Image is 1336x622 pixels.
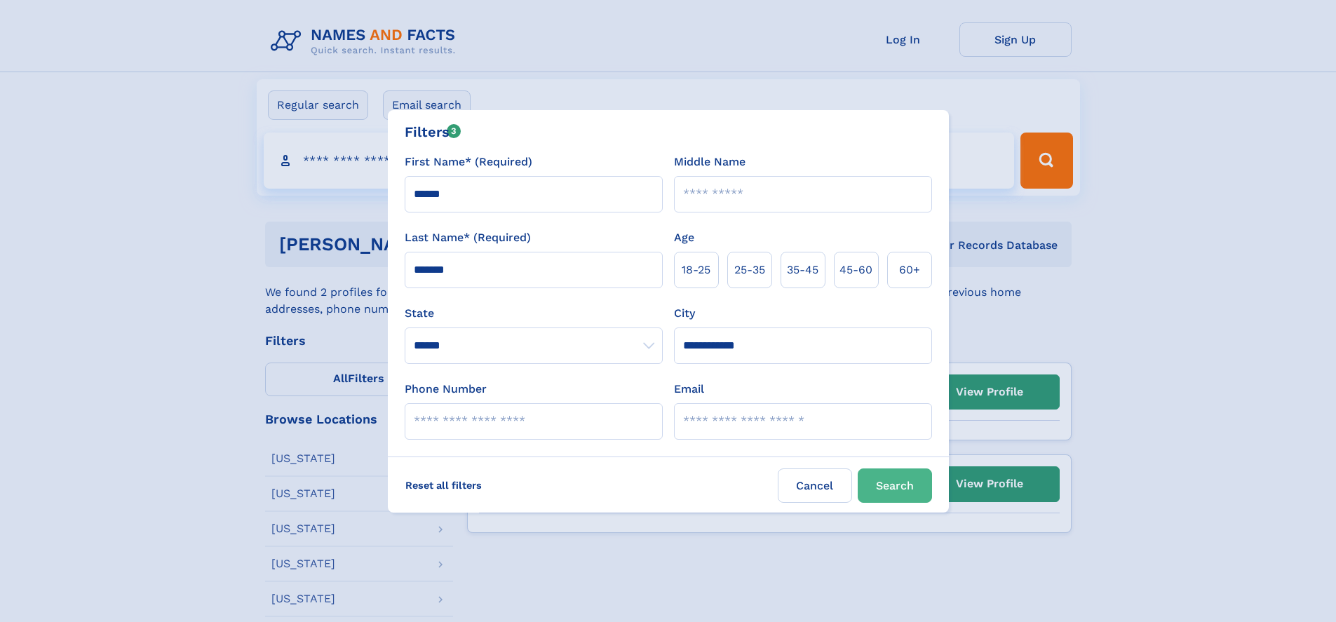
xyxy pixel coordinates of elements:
[899,262,920,278] span: 60+
[674,229,694,246] label: Age
[674,305,695,322] label: City
[682,262,710,278] span: 18‑25
[778,468,852,503] label: Cancel
[405,305,663,322] label: State
[405,229,531,246] label: Last Name* (Required)
[858,468,932,503] button: Search
[396,468,491,502] label: Reset all filters
[734,262,765,278] span: 25‑35
[674,154,745,170] label: Middle Name
[405,121,461,142] div: Filters
[787,262,818,278] span: 35‑45
[405,381,487,398] label: Phone Number
[839,262,872,278] span: 45‑60
[674,381,704,398] label: Email
[405,154,532,170] label: First Name* (Required)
